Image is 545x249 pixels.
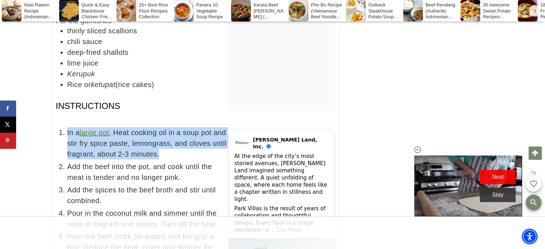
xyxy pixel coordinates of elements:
[492,192,503,198] span: stay
[67,48,129,56] span: deep-fried shallots
[67,185,335,206] span: Add the spices to the beef broth and stir until combined.
[56,100,120,123] span: Instructions
[91,81,115,88] em: ketupat
[429,116,429,117] iframe: Advertisement
[67,59,99,67] span: lime juice
[67,27,137,35] span: thinly sliced scallions
[529,147,541,159] a: Scroll to top
[67,127,335,159] span: In a , Heat cooking oil in a soup pot and stir fry spice paste, lemongrass, and cloves until frag...
[492,174,504,180] span: next
[80,129,109,137] a: large pot
[67,161,335,183] span: Add the beef into the pot, and cook until the meat is tender and no longer pink.
[67,38,102,46] span: chili sauce
[67,81,154,88] span: Rice or (rice cakes)
[522,229,537,244] div: Accessibility Menu
[56,17,112,25] span: For the garnishes
[67,70,95,78] em: Kerupuk
[67,208,335,229] span: Pour in the coconut milk and simmer until the soup is fragrant and savory. Turn off the heat.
